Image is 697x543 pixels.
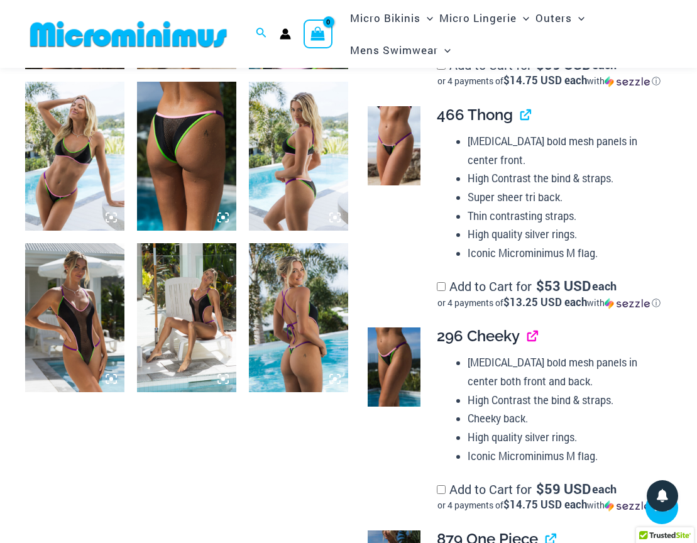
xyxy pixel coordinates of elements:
[350,2,420,34] span: Micro Bikinis
[437,297,662,309] div: or 4 payments of$13.25 USD eachwithSezzle Click to learn more about Sezzle
[532,2,588,34] a: OutersMenu ToggleMenu Toggle
[517,2,529,34] span: Menu Toggle
[347,34,454,66] a: Mens SwimwearMenu ToggleMenu Toggle
[437,75,662,87] div: or 4 payments of with
[437,327,520,345] span: 296 Cheeky
[438,34,451,66] span: Menu Toggle
[437,297,662,309] div: or 4 payments of with
[468,447,662,466] li: Iconic Microminimus M flag.
[437,499,662,512] div: or 4 payments of$14.75 USD eachwithSezzle Click to learn more about Sezzle
[437,499,662,512] div: or 4 payments of with
[249,243,348,392] img: Reckless Neon Crush Black Neon 879 One Piece
[536,483,591,495] span: 59 USD
[368,327,420,407] img: Reckless Neon Crush Black Neon 296 Cheeky
[350,34,438,66] span: Mens Swimwear
[437,106,513,124] span: 466 Thong
[536,280,591,292] span: 53 USD
[437,75,662,87] div: or 4 payments of$14.75 USD eachwithSezzle Click to learn more about Sezzle
[437,278,662,309] label: Add to Cart for
[437,282,446,291] input: Add to Cart for$53 USD eachor 4 payments of$13.25 USD eachwithSezzle Click to learn more about Se...
[25,243,124,392] img: Reckless Neon Crush Black Neon 879 One Piece
[605,500,650,512] img: Sezzle
[468,207,662,226] li: Thin contrasting straps.
[437,481,662,512] label: Add to Cart for
[536,58,591,71] span: 59 USD
[137,82,236,231] img: Reckless Neon Crush Black Neon 296 Cheeky
[468,409,662,428] li: Cheeky back.
[137,243,236,392] img: Reckless Neon Crush Black Neon 879 One Piece
[347,2,436,34] a: Micro BikinisMenu ToggleMenu Toggle
[592,280,617,292] span: each
[468,353,662,390] li: [MEDICAL_DATA] bold mesh panels in center both front and back.
[592,58,617,71] span: each
[437,57,662,88] label: Add to Cart for
[420,2,433,34] span: Menu Toggle
[468,244,662,263] li: Iconic Microminimus M flag.
[468,391,662,410] li: High Contrast the bind & straps.
[503,497,587,512] span: $14.75 USD each
[468,225,662,244] li: High quality silver rings.
[368,106,420,185] img: Reckless Neon Crush Black Neon 466 Thong
[536,277,544,295] span: $
[605,298,650,309] img: Sezzle
[468,428,662,447] li: High quality silver rings.
[468,132,662,169] li: [MEDICAL_DATA] bold mesh panels in center front.
[503,295,587,309] span: $13.25 USD each
[535,2,572,34] span: Outers
[256,26,267,42] a: Search icon link
[439,2,517,34] span: Micro Lingerie
[592,483,617,495] span: each
[536,480,544,498] span: $
[437,485,446,494] input: Add to Cart for$59 USD eachor 4 payments of$14.75 USD eachwithSezzle Click to learn more about Se...
[25,20,232,48] img: MM SHOP LOGO FLAT
[25,82,124,231] img: Reckless Neon Crush Black Neon 349 Crop Top 296 Cheeky
[468,169,662,188] li: High Contrast the bind & straps.
[572,2,584,34] span: Menu Toggle
[249,82,348,231] img: Reckless Neon Crush Black Neon 349 Crop Top 296 Cheeky
[304,19,332,48] a: View Shopping Cart, empty
[503,73,587,87] span: $14.75 USD each
[605,76,650,87] img: Sezzle
[468,188,662,207] li: Super sheer tri back.
[436,2,532,34] a: Micro LingerieMenu ToggleMenu Toggle
[280,28,291,40] a: Account icon link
